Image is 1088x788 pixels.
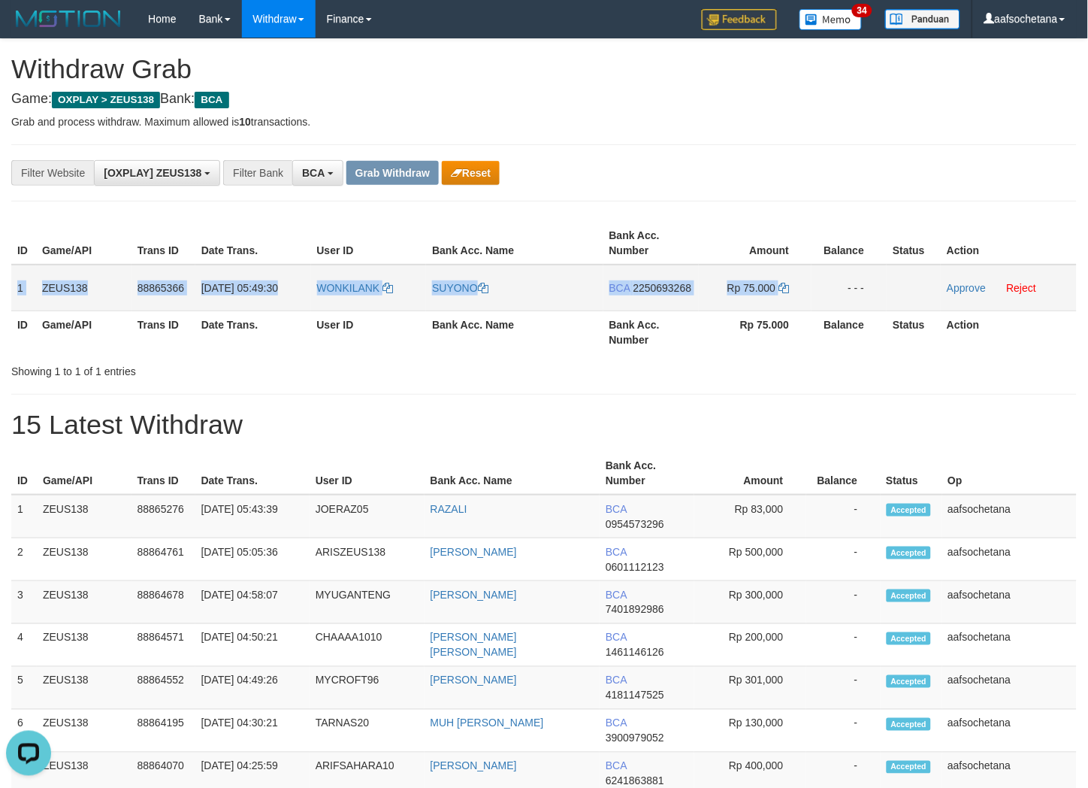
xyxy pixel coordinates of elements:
[310,495,425,538] td: JOERAZ05
[425,452,600,495] th: Bank Acc. Name
[223,160,292,186] div: Filter Bank
[195,452,310,495] th: Date Trans.
[195,624,310,667] td: [DATE] 04:50:21
[195,667,310,710] td: [DATE] 04:49:26
[606,503,627,515] span: BCA
[11,710,37,753] td: 6
[201,282,278,294] span: [DATE] 05:49:30
[885,9,960,29] img: panduan.png
[603,222,699,265] th: Bank Acc. Number
[310,667,425,710] td: MYCROFT96
[811,265,887,311] td: - - -
[633,282,692,294] span: Copy 2250693268 to clipboard
[36,265,131,311] td: ZEUS138
[11,581,37,624] td: 3
[887,311,941,353] th: Status
[694,538,806,581] td: Rp 500,000
[431,632,517,659] a: [PERSON_NAME] [PERSON_NAME]
[606,717,627,729] span: BCA
[431,674,517,686] a: [PERSON_NAME]
[195,495,310,538] td: [DATE] 05:43:39
[292,160,343,186] button: BCA
[131,624,195,667] td: 88864571
[11,495,37,538] td: 1
[37,581,131,624] td: ZEUS138
[310,710,425,753] td: TARNAS20
[609,282,630,294] span: BCA
[11,8,125,30] img: MOTION_logo.png
[606,760,627,772] span: BCA
[887,718,932,731] span: Accepted
[727,282,776,294] span: Rp 75.000
[887,222,941,265] th: Status
[131,495,195,538] td: 88865276
[131,581,195,624] td: 88864678
[1007,282,1037,294] a: Reject
[94,160,220,186] button: [OXPLAY] ZEUS138
[694,581,806,624] td: Rp 300,000
[11,410,1077,440] h1: 15 Latest Withdraw
[431,546,517,558] a: [PERSON_NAME]
[699,311,812,353] th: Rp 75.000
[606,732,664,744] span: Copy 3900979052 to clipboard
[942,624,1077,667] td: aafsochetana
[606,518,664,530] span: Copy 0954573296 to clipboard
[131,538,195,581] td: 88864761
[778,282,789,294] a: Copy 75000 to clipboard
[941,311,1077,353] th: Action
[11,624,37,667] td: 4
[131,667,195,710] td: 88864552
[426,311,603,353] th: Bank Acc. Name
[131,710,195,753] td: 88864195
[431,503,467,515] a: RAZALI
[11,54,1077,84] h1: Withdraw Grab
[36,311,131,353] th: Game/API
[806,710,881,753] td: -
[806,452,881,495] th: Balance
[310,452,425,495] th: User ID
[942,452,1077,495] th: Op
[11,538,37,581] td: 2
[947,282,986,294] a: Approve
[942,581,1077,624] td: aafsochetana
[52,92,160,108] span: OXPLAY > ZEUS138
[606,775,664,787] span: Copy 6241863881 to clipboard
[37,452,131,495] th: Game/API
[603,311,699,353] th: Bank Acc. Number
[37,710,131,753] td: ZEUS138
[606,647,664,659] span: Copy 1461146126 to clipboard
[694,667,806,710] td: Rp 301,000
[426,222,603,265] th: Bank Acc. Name
[11,311,36,353] th: ID
[887,547,932,559] span: Accepted
[37,667,131,710] td: ZEUS138
[138,282,184,294] span: 88865366
[431,717,544,729] a: MUH [PERSON_NAME]
[887,761,932,774] span: Accepted
[310,581,425,624] td: MYUGANTENG
[442,161,500,185] button: Reset
[694,710,806,753] td: Rp 130,000
[799,9,863,30] img: Button%20Memo.svg
[11,160,94,186] div: Filter Website
[806,495,881,538] td: -
[887,632,932,645] span: Accepted
[195,92,228,108] span: BCA
[11,452,37,495] th: ID
[37,495,131,538] td: ZEUS138
[606,604,664,616] span: Copy 7401892986 to clipboard
[887,504,932,517] span: Accepted
[195,581,310,624] td: [DATE] 04:58:07
[317,282,394,294] a: WONKILANK
[941,222,1077,265] th: Action
[942,667,1077,710] td: aafsochetana
[131,222,195,265] th: Trans ID
[887,675,932,688] span: Accepted
[11,667,37,710] td: 5
[11,222,36,265] th: ID
[852,4,872,17] span: 34
[432,282,488,294] a: SUYONO
[887,589,932,602] span: Accepted
[6,6,51,51] button: Open LiveChat chat widget
[606,589,627,601] span: BCA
